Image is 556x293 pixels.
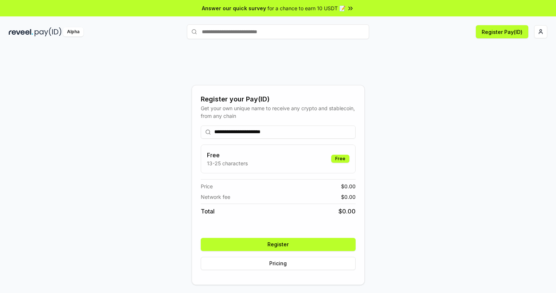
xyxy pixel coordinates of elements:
[341,182,356,190] span: $ 0.00
[201,94,356,104] div: Register your Pay(ID)
[201,193,230,201] span: Network fee
[35,27,62,36] img: pay_id
[338,207,356,216] span: $ 0.00
[341,193,356,201] span: $ 0.00
[201,207,215,216] span: Total
[267,4,345,12] span: for a chance to earn 10 USDT 📝
[201,257,356,270] button: Pricing
[201,104,356,120] div: Get your own unique name to receive any crypto and stablecoin, from any chain
[202,4,266,12] span: Answer our quick survey
[9,27,33,36] img: reveel_dark
[207,159,248,167] p: 13-25 characters
[201,238,356,251] button: Register
[201,182,213,190] span: Price
[207,151,248,159] h3: Free
[476,25,528,38] button: Register Pay(ID)
[63,27,83,36] div: Alpha
[331,155,349,163] div: Free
